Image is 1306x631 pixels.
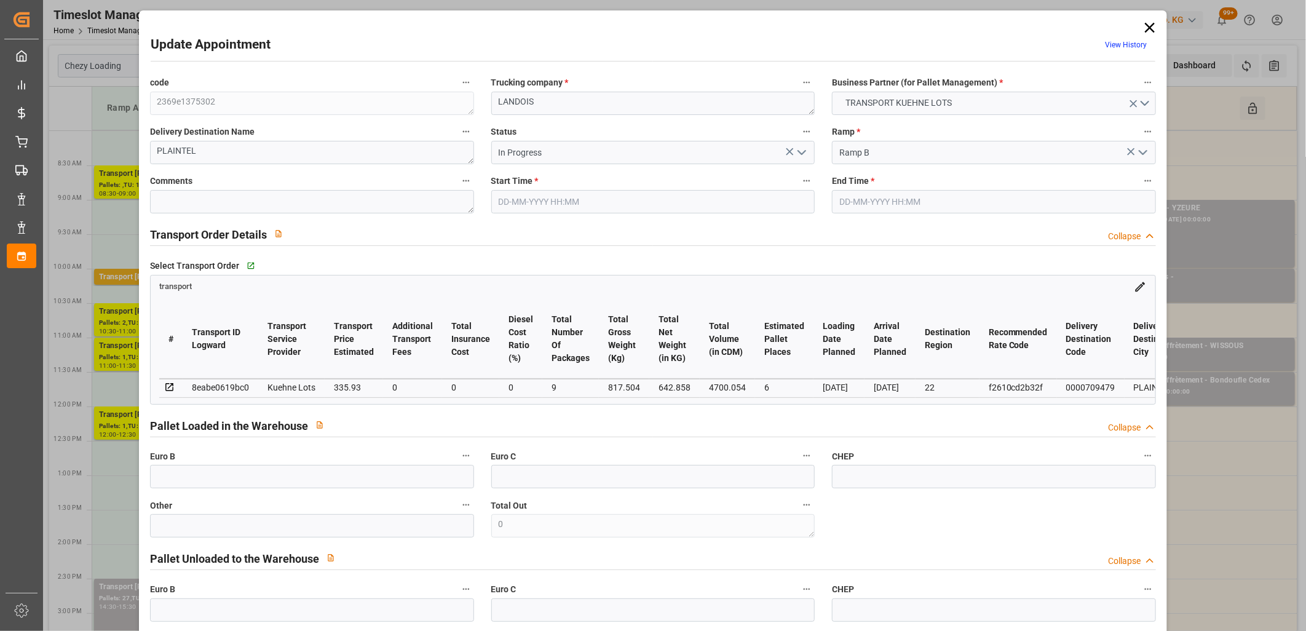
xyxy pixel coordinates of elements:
span: Select Transport Order [150,260,239,272]
span: Comments [150,175,192,188]
button: CHEP [1140,448,1156,464]
div: 6 [764,380,804,395]
h2: Pallet Unloaded to the Warehouse [150,550,319,567]
div: 0000709479 [1066,380,1115,395]
button: Other [458,497,474,513]
button: CHEP [1140,581,1156,597]
button: open menu [832,92,1156,115]
th: Transport Price Estimated [325,300,383,379]
span: CHEP [832,583,854,596]
a: View History [1105,41,1147,49]
a: transport [159,281,192,291]
th: Additional Transport Fees [383,300,442,379]
button: Delivery Destination Name [458,124,474,140]
button: code [458,74,474,90]
button: Euro C [799,448,815,464]
span: TRANSPORT KUEHNE LOTS [839,97,958,109]
th: Arrival Date Planned [865,300,916,379]
span: Other [150,499,172,512]
textarea: PLAINTEL [150,141,474,164]
div: 335.93 [334,380,374,395]
div: 0 [509,380,533,395]
div: 642.858 [659,380,691,395]
span: End Time [832,175,874,188]
th: Estimated Pallet Places [755,300,813,379]
div: Kuehne Lots [267,380,315,395]
textarea: LANDOIS [491,92,815,115]
button: open menu [792,143,810,162]
textarea: 0 [491,514,815,538]
span: Euro B [150,583,175,596]
button: End Time * [1140,173,1156,189]
input: Type to search/select [491,141,815,164]
h2: Transport Order Details [150,226,267,243]
span: Euro C [491,450,516,463]
th: Loading Date Planned [813,300,865,379]
div: [DATE] [874,380,906,395]
div: 4700.054 [709,380,746,395]
th: Total Gross Weight (Kg) [599,300,649,379]
span: CHEP [832,450,854,463]
button: Total Out [799,497,815,513]
button: View description [267,222,290,245]
button: Status [799,124,815,140]
textarea: 2369e1375302 [150,92,474,115]
span: Total Out [491,499,528,512]
span: Start Time [491,175,539,188]
input: DD-MM-YYYY HH:MM [491,190,815,213]
div: PLAINTEL [1134,380,1179,395]
div: 0 [392,380,433,395]
button: View description [308,413,331,437]
span: Status [491,125,517,138]
button: Euro B [458,448,474,464]
span: Ramp [832,125,860,138]
span: code [150,76,169,89]
div: Collapse [1108,421,1141,434]
th: Diesel Cost Ratio (%) [499,300,542,379]
input: Type to search/select [832,141,1156,164]
button: Euro C [799,581,815,597]
div: 817.504 [608,380,640,395]
th: Total Number Of Packages [542,300,599,379]
th: Destination Region [916,300,979,379]
button: Start Time * [799,173,815,189]
div: 8eabe0619bc0 [192,380,249,395]
th: Total Insurance Cost [442,300,499,379]
div: 0 [451,380,490,395]
button: Ramp * [1140,124,1156,140]
span: Euro C [491,583,516,596]
div: [DATE] [823,380,855,395]
th: Recommended Rate Code [979,300,1057,379]
th: Total Volume (in CDM) [700,300,755,379]
div: f2610cd2b32f [989,380,1048,395]
th: Transport Service Provider [258,300,325,379]
span: transport [159,282,192,292]
button: open menu [1133,143,1152,162]
span: Trucking company [491,76,569,89]
h2: Pallet Loaded in the Warehouse [150,418,308,434]
span: Business Partner (for Pallet Management) [832,76,1003,89]
h2: Update Appointment [151,35,271,55]
button: Trucking company * [799,74,815,90]
div: 22 [925,380,970,395]
div: 9 [552,380,590,395]
button: Euro B [458,581,474,597]
th: Total Net Weight (in KG) [649,300,700,379]
span: Euro B [150,450,175,463]
div: Collapse [1108,230,1141,243]
button: Business Partner (for Pallet Management) * [1140,74,1156,90]
input: DD-MM-YYYY HH:MM [832,190,1156,213]
span: Delivery Destination Name [150,125,255,138]
div: Collapse [1108,555,1141,568]
th: Transport ID Logward [183,300,258,379]
th: # [159,300,183,379]
th: Delivery Destination City [1125,300,1189,379]
button: Comments [458,173,474,189]
button: View description [319,546,342,569]
th: Delivery Destination Code [1057,300,1125,379]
